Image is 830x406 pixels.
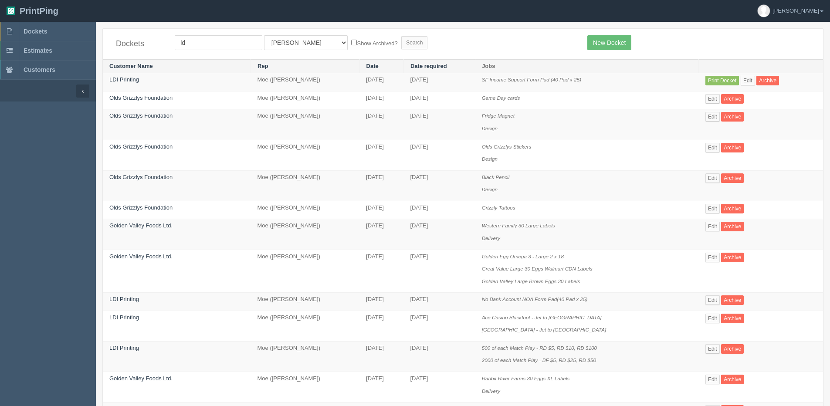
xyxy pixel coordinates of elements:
a: Rep [257,63,268,69]
td: [DATE] [403,109,475,140]
td: [DATE] [359,170,403,201]
a: Archive [721,173,744,183]
i: Grizzly Tattoos [482,205,515,210]
a: Edit [705,314,720,323]
i: Rabbit River Farms 30 Eggs XL Labels [482,376,570,381]
td: [DATE] [403,341,475,372]
a: Archive [721,253,744,262]
img: avatar_default-7531ab5dedf162e01f1e0bb0964e6a185e93c5c22dfe317fb01d7f8cd2b1632c.jpg [758,5,770,17]
td: [DATE] [403,73,475,91]
td: [DATE] [359,219,403,250]
a: Archive [721,222,744,231]
td: Moe ([PERSON_NAME]) [251,140,360,170]
td: [DATE] [359,372,403,403]
td: [DATE] [359,73,403,91]
i: Ace Casino Blackfoot - Jet to [GEOGRAPHIC_DATA] [482,315,602,320]
td: [DATE] [359,341,403,372]
i: [GEOGRAPHIC_DATA] - Jet to [GEOGRAPHIC_DATA] [482,327,606,332]
a: Olds Grizzlys Foundation [109,204,173,211]
td: [DATE] [403,170,475,201]
a: LDI Printing [109,314,139,321]
a: Edit [705,204,720,213]
a: Edit [705,173,720,183]
a: Olds Grizzlys Foundation [109,143,173,150]
a: Golden Valley Foods Ltd. [109,253,173,260]
th: Jobs [475,59,699,73]
i: Great Value Large 30 Eggs Walmart CDN Labels [482,266,593,271]
td: [DATE] [359,109,403,140]
a: LDI Printing [109,76,139,83]
input: Search [401,36,427,49]
a: Archive [721,94,744,104]
td: Moe ([PERSON_NAME]) [251,201,360,219]
i: Design [482,186,498,192]
span: Customers [24,66,55,73]
a: Archive [721,143,744,152]
td: [DATE] [403,201,475,219]
td: [DATE] [359,293,403,311]
td: [DATE] [403,372,475,403]
a: Archive [756,76,779,85]
a: Archive [721,344,744,354]
i: SF Income Support Form Pad (40 Pad x 25) [482,77,581,82]
i: Design [482,125,498,131]
a: New Docket [587,35,631,50]
td: [DATE] [403,311,475,341]
td: Moe ([PERSON_NAME]) [251,91,360,109]
a: LDI Printing [109,345,139,351]
a: Olds Grizzlys Foundation [109,95,173,101]
i: Design [482,156,498,162]
h4: Dockets [116,40,162,48]
input: Customer Name [175,35,262,50]
td: [DATE] [403,91,475,109]
i: Golden Valley Large Brown Eggs 30 Labels [482,278,580,284]
a: Edit [705,375,720,384]
a: LDI Printing [109,296,139,302]
td: Moe ([PERSON_NAME]) [251,170,360,201]
a: Edit [705,94,720,104]
i: No Bank Account NOA Form Pad(40 Pad x 25) [482,296,588,302]
a: Archive [721,375,744,384]
a: Olds Grizzlys Foundation [109,174,173,180]
a: Customer Name [109,63,153,69]
td: [DATE] [359,91,403,109]
label: Show Archived? [351,38,397,48]
a: Archive [721,204,744,213]
a: Archive [721,112,744,122]
a: Edit [705,295,720,305]
a: Archive [721,314,744,323]
td: Moe ([PERSON_NAME]) [251,219,360,250]
td: Moe ([PERSON_NAME]) [251,372,360,403]
span: Dockets [24,28,47,35]
td: Moe ([PERSON_NAME]) [251,109,360,140]
i: Black Pencil [482,174,510,180]
td: Moe ([PERSON_NAME]) [251,311,360,341]
td: [DATE] [403,140,475,170]
a: Olds Grizzlys Foundation [109,112,173,119]
i: Olds Grizzlys Stickers [482,144,532,149]
td: [DATE] [403,293,475,311]
td: [DATE] [359,250,403,293]
a: Date required [410,63,447,69]
i: Fridge Magnet [482,113,515,118]
a: Edit [705,344,720,354]
a: Golden Valley Foods Ltd. [109,222,173,229]
a: Edit [705,112,720,122]
a: Edit [705,253,720,262]
i: 500 of each Match Play - RD $5, RD $10, RD $100 [482,345,597,351]
a: Print Docket [705,76,739,85]
td: [DATE] [403,250,475,293]
td: Moe ([PERSON_NAME]) [251,73,360,91]
td: [DATE] [359,201,403,219]
a: Edit [705,222,720,231]
input: Show Archived? [351,40,357,45]
i: Western Family 30 Large Labels [482,223,555,228]
a: Golden Valley Foods Ltd. [109,375,173,382]
td: Moe ([PERSON_NAME]) [251,341,360,372]
i: Golden Egg Omega 3 - Large 2 x 18 [482,254,564,259]
i: Delivery [482,235,500,241]
a: Edit [705,143,720,152]
a: Edit [741,76,755,85]
a: Archive [721,295,744,305]
td: [DATE] [359,140,403,170]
